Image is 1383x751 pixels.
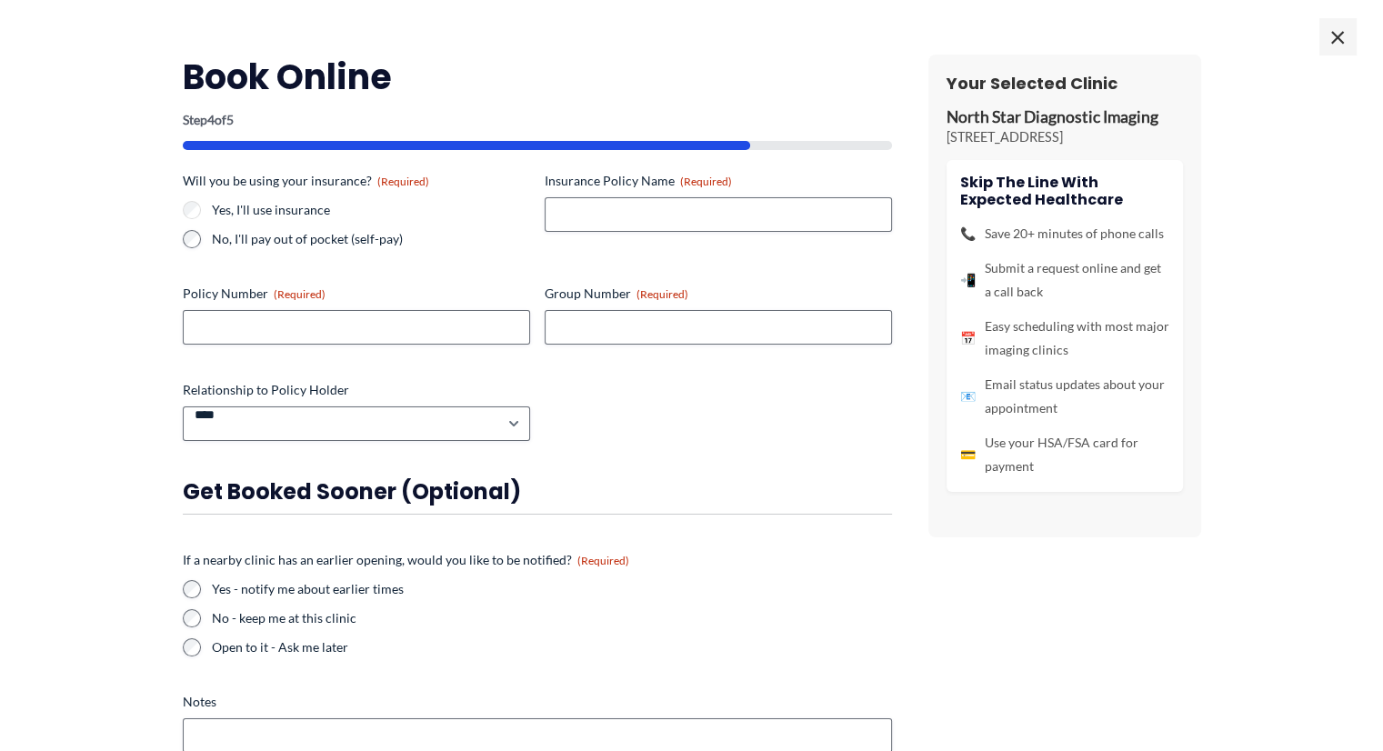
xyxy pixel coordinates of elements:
h2: Book Online [183,55,892,99]
p: North Star Diagnostic Imaging [947,107,1183,128]
label: Relationship to Policy Holder [183,381,530,399]
h4: Skip the line with Expected Healthcare [960,174,1169,208]
label: Group Number [545,285,892,303]
label: Yes - notify me about earlier times [212,580,892,598]
span: 📅 [960,326,976,350]
label: Policy Number [183,285,530,303]
label: No - keep me at this clinic [212,609,892,627]
p: [STREET_ADDRESS] [947,128,1183,146]
li: Email status updates about your appointment [960,373,1169,420]
span: 💳 [960,443,976,466]
label: Insurance Policy Name [545,172,892,190]
li: Use your HSA/FSA card for payment [960,431,1169,478]
li: Submit a request online and get a call back [960,256,1169,304]
span: × [1319,18,1356,55]
h3: Your Selected Clinic [947,73,1183,94]
p: Step of [183,114,892,126]
span: 📲 [960,268,976,292]
span: (Required) [636,287,688,301]
li: Save 20+ minutes of phone calls [960,222,1169,245]
label: Open to it - Ask me later [212,638,892,656]
span: 📞 [960,222,976,245]
legend: Will you be using your insurance? [183,172,429,190]
span: 5 [226,112,234,127]
span: (Required) [577,554,629,567]
span: 4 [207,112,215,127]
li: Easy scheduling with most major imaging clinics [960,315,1169,362]
legend: If a nearby clinic has an earlier opening, would you like to be notified? [183,551,629,569]
h3: Get booked sooner (optional) [183,477,892,506]
span: (Required) [680,175,732,188]
label: No, I'll pay out of pocket (self-pay) [212,230,530,248]
span: 📧 [960,385,976,408]
span: (Required) [274,287,326,301]
label: Notes [183,693,892,711]
span: (Required) [377,175,429,188]
label: Yes, I'll use insurance [212,201,530,219]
